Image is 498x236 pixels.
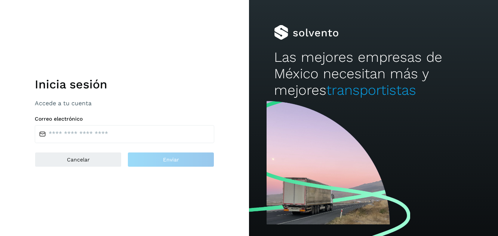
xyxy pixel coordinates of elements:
h2: Las mejores empresas de México necesitan más y mejores [274,49,473,99]
button: Enviar [127,152,214,167]
label: Correo electrónico [35,116,214,122]
span: transportistas [326,82,416,98]
span: Enviar [163,157,179,162]
h1: Inicia sesión [35,77,214,91]
button: Cancelar [35,152,122,167]
span: Cancelar [67,157,90,162]
p: Accede a tu cuenta [35,100,214,107]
